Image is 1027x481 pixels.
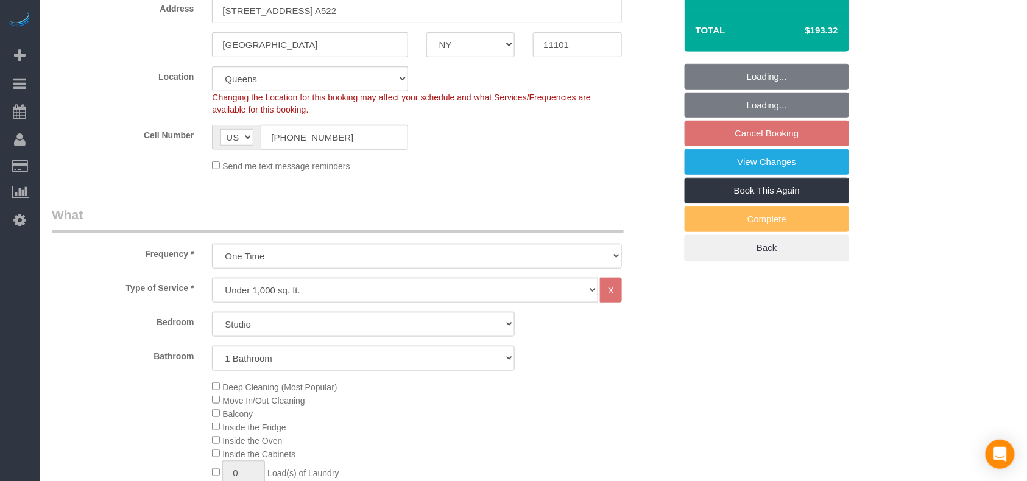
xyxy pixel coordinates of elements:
img: Automaid Logo [7,12,32,29]
a: View Changes [685,149,849,175]
span: Inside the Fridge [222,423,286,432]
input: City [212,32,408,57]
label: Bathroom [43,346,203,362]
input: Zip Code [533,32,622,57]
span: Inside the Cabinets [222,449,295,459]
input: Cell Number [261,125,408,150]
span: Balcony [222,409,253,419]
h4: $193.32 [769,26,838,36]
span: Deep Cleaning (Most Popular) [222,382,337,392]
span: Send me text message reminders [222,161,350,171]
a: Back [685,235,849,261]
a: Book This Again [685,178,849,203]
span: Inside the Oven [222,436,282,446]
strong: Total [696,25,725,35]
span: Move In/Out Cleaning [222,396,305,406]
span: Changing the Location for this booking may affect your schedule and what Services/Frequencies are... [212,93,591,114]
legend: What [52,206,624,233]
label: Bedroom [43,312,203,328]
label: Type of Service * [43,278,203,294]
div: Open Intercom Messenger [986,440,1015,469]
label: Location [43,66,203,83]
span: Load(s) of Laundry [267,468,339,478]
label: Frequency * [43,244,203,260]
label: Cell Number [43,125,203,141]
